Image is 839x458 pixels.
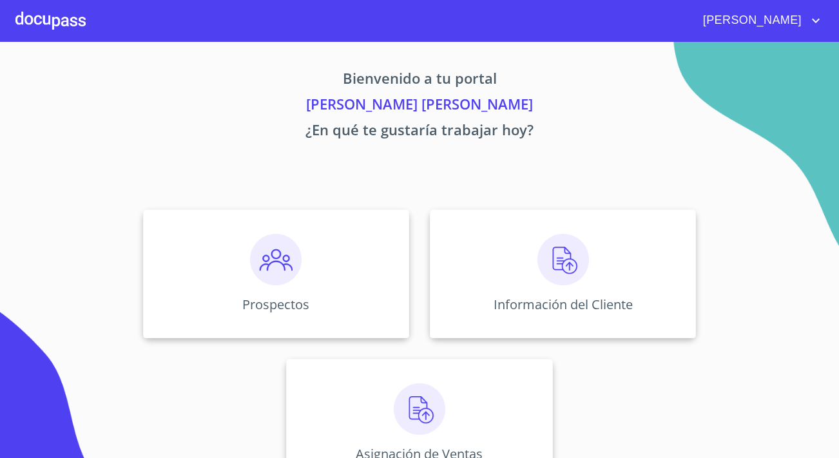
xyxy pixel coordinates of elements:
[537,234,589,285] img: carga.png
[23,93,816,119] p: [PERSON_NAME] [PERSON_NAME]
[242,296,309,313] p: Prospectos
[494,296,633,313] p: Información del Cliente
[23,68,816,93] p: Bienvenido a tu portal
[394,383,445,435] img: carga.png
[250,234,302,285] img: prospectos.png
[23,119,816,145] p: ¿En qué te gustaría trabajar hoy?
[693,10,808,31] span: [PERSON_NAME]
[693,10,824,31] button: account of current user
